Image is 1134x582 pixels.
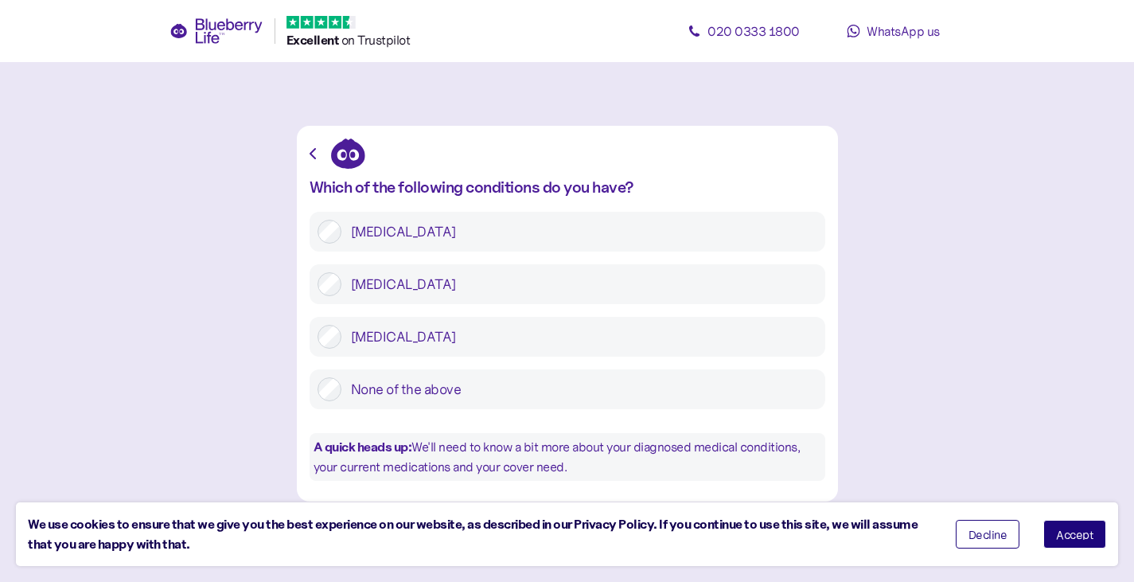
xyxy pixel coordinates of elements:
span: Decline [968,529,1007,540]
label: None of the above [341,377,817,401]
span: Accept [1056,529,1093,540]
b: A quick heads up: [314,439,412,455]
label: [MEDICAL_DATA] [341,325,817,349]
div: Which of the following conditions do you have? [310,178,825,196]
div: We'll need to know a bit more about your diagnosed medical conditions, your current medications a... [310,433,825,481]
span: WhatsApp us [867,23,940,39]
button: Accept cookies [1043,520,1106,549]
div: We use cookies to ensure that we give you the best experience on our website, as described in our... [28,514,932,554]
a: WhatsApp us [822,15,965,47]
a: 020 0333 1800 [672,15,816,47]
span: 020 0333 1800 [707,23,800,39]
span: Excellent ️ [286,32,341,48]
label: [MEDICAL_DATA] [341,272,817,296]
label: [MEDICAL_DATA] [341,220,817,244]
span: on Trustpilot [341,32,411,48]
button: Decline cookies [956,520,1020,549]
